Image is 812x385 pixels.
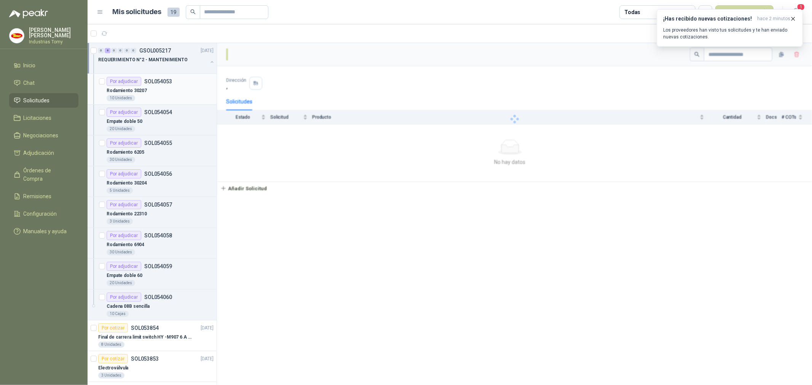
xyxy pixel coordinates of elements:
[107,149,144,156] p: Rodamiento 6205
[131,48,136,53] div: 0
[24,227,67,235] span: Manuales y ayuda
[24,149,54,157] span: Adjudicación
[144,140,172,146] p: SOL054055
[9,224,78,239] a: Manuales y ayuda
[107,262,141,271] div: Por adjudicar
[201,47,214,54] p: [DATE]
[107,231,141,240] div: Por adjudicar
[107,303,150,310] p: Cadena 08B sencilla
[715,5,774,19] button: Nueva solicitud
[144,171,172,177] p: SOL054056
[107,118,142,125] p: Empate doble 50
[24,192,52,200] span: Remisiones
[144,202,172,207] p: SOL054057
[24,61,36,70] span: Inicio
[9,163,78,186] a: Órdenes de Compra
[24,210,57,218] span: Configuración
[107,249,135,255] div: 30 Unidades
[9,58,78,73] a: Inicio
[107,77,141,86] div: Por adjudicar
[88,320,217,351] a: Por cotizarSOL053854[DATE] Final de carrera limit switch HY -M907 6 A - 250 V a.c8 Unidades
[98,334,193,341] p: Final de carrera limit switch HY -M907 6 A - 250 V a.c
[98,46,215,70] a: 0 8 0 0 0 0 GSOL005217[DATE] REQUERIMIENTO N°2 - MANTENIMIENTO
[144,233,172,238] p: SOL054058
[107,180,147,187] p: Rodamiento 30204
[88,74,217,105] a: Por adjudicarSOL054053Rodamiento 3020710 Unidades
[144,294,172,300] p: SOL054060
[757,16,790,22] span: hace 2 minutos
[107,280,135,286] div: 20 Unidades
[29,27,78,38] p: [PERSON_NAME] [PERSON_NAME]
[9,189,78,204] a: Remisiones
[24,131,59,140] span: Negociaciones
[88,166,217,197] a: Por adjudicarSOL054056Rodamiento 302045 Unidades
[201,355,214,363] p: [DATE]
[9,146,78,160] a: Adjudicación
[107,126,135,132] div: 20 Unidades
[131,356,159,361] p: SOL053853
[88,197,217,228] a: Por adjudicarSOL054057Rodamiento 223103 Unidades
[657,9,803,47] button: ¡Has recibido nuevas cotizaciones!hace 2 minutos Los proveedores han visto tus solicitudes y te h...
[9,111,78,125] a: Licitaciones
[98,364,128,372] p: Electroválvula
[29,40,78,44] p: Industrias Tomy
[107,108,141,117] div: Por adjudicar
[107,210,147,218] p: Rodamiento 22310
[98,56,188,64] p: REQUERIMIENTO N°2 - MANTENIMIENTO
[107,200,141,209] div: Por adjudicar
[190,9,196,14] span: search
[88,228,217,259] a: Por adjudicarSOL054058Rodamiento 690430 Unidades
[107,95,135,101] div: 10 Unidades
[24,114,52,122] span: Licitaciones
[10,29,24,43] img: Company Logo
[9,93,78,108] a: Solicitudes
[24,96,50,105] span: Solicitudes
[789,5,803,19] button: 1
[105,48,110,53] div: 8
[88,290,217,320] a: Por adjudicarSOL054060Cadena 08B sencilla10 Cajas
[107,169,141,178] div: Por adjudicar
[98,342,124,348] div: 8 Unidades
[24,79,35,87] span: Chat
[9,207,78,221] a: Configuración
[797,3,805,11] span: 1
[107,188,133,194] div: 5 Unidades
[144,264,172,269] p: SOL054059
[168,8,180,17] span: 19
[107,293,141,302] div: Por adjudicar
[113,6,161,17] h1: Mis solicitudes
[144,79,172,84] p: SOL054053
[131,325,159,331] p: SOL053854
[201,325,214,332] p: [DATE]
[624,8,640,16] div: Todas
[663,16,754,22] h3: ¡Has recibido nuevas cotizaciones!
[9,128,78,143] a: Negociaciones
[107,87,147,94] p: Rodamiento 30207
[107,241,144,248] p: Rodamiento 6904
[107,218,133,224] div: 3 Unidades
[107,311,129,317] div: 10 Cajas
[663,27,796,40] p: Los proveedores han visto tus solicitudes y te han enviado nuevas cotizaciones.
[88,105,217,135] a: Por adjudicarSOL054054Empate doble 5020 Unidades
[24,166,71,183] span: Órdenes de Compra
[107,157,135,163] div: 30 Unidades
[144,110,172,115] p: SOL054054
[88,135,217,166] a: Por adjudicarSOL054055Rodamiento 620530 Unidades
[107,138,141,148] div: Por adjudicar
[9,76,78,90] a: Chat
[111,48,117,53] div: 0
[107,272,142,279] p: Empate doble 60
[88,351,217,382] a: Por cotizarSOL053853[DATE] Electroválvula3 Unidades
[98,323,128,332] div: Por cotizar
[98,48,104,53] div: 0
[118,48,123,53] div: 0
[98,372,124,379] div: 3 Unidades
[139,48,171,53] p: GSOL005217
[88,259,217,290] a: Por adjudicarSOL054059Empate doble 6020 Unidades
[98,354,128,363] div: Por cotizar
[124,48,130,53] div: 0
[9,9,48,18] img: Logo peakr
